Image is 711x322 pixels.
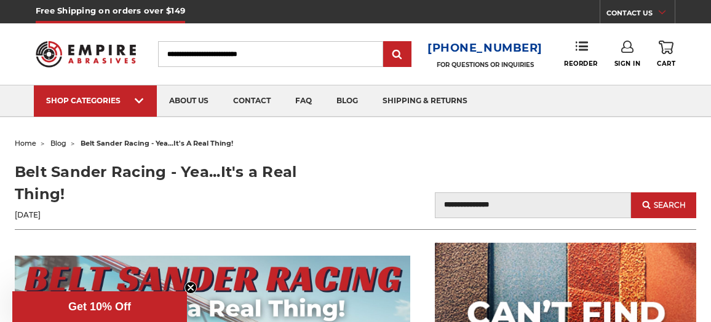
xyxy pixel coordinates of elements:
a: contact [221,85,283,117]
p: FOR QUESTIONS OR INQUIRIES [427,61,542,69]
a: about us [157,85,221,117]
a: [PHONE_NUMBER] [427,39,542,57]
img: Empire Abrasives [36,34,136,74]
a: home [15,139,36,147]
button: Search [631,192,696,218]
span: Search [654,201,686,210]
a: faq [283,85,324,117]
span: belt sander racing - yea...it's a real thing! [81,139,233,147]
div: Get 10% OffClose teaser [12,291,187,322]
a: blog [324,85,370,117]
div: SHOP CATEGORIES [46,96,145,105]
a: Reorder [564,41,598,67]
a: shipping & returns [370,85,480,117]
span: Reorder [564,60,598,68]
span: Cart [657,60,675,68]
span: Get 10% Off [68,300,131,313]
h1: Belt Sander Racing - Yea...It's a Real Thing! [15,161,347,205]
button: Close teaser [185,281,197,294]
a: blog [50,139,66,147]
input: Submit [385,42,410,67]
a: Cart [657,41,675,68]
a: CONTACT US [606,6,675,23]
span: Sign In [614,60,641,68]
p: [DATE] [15,210,347,221]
